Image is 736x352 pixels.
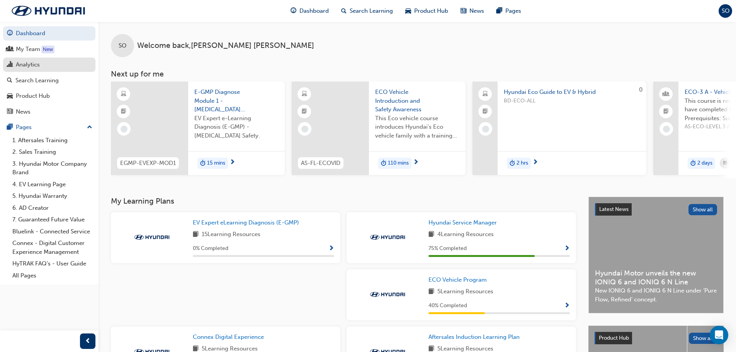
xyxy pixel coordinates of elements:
[473,82,646,175] a: 0Hyundai Eco Guide to EV & HybridBD-ECO-ALLduration-icon2 hrs
[564,303,570,309] span: Show Progress
[207,159,225,168] span: 15 mins
[3,42,95,56] a: My Team
[15,76,59,85] div: Search Learning
[111,197,576,206] h3: My Learning Plans
[9,202,95,214] a: 6. AD Creator
[111,82,285,175] a: EGMP-EVEXP-MOD1E-GMP Diagnose Module 1 - [MEDICAL_DATA] SafetyEV Expert e-Learning Diagnosis (E-G...
[496,6,502,16] span: pages-icon
[9,270,95,282] a: All Pages
[437,230,494,240] span: 4 Learning Resources
[200,158,206,168] span: duration-icon
[504,88,640,97] span: Hyundai Eco Guide to EV & Hybrid
[381,158,386,168] span: duration-icon
[9,179,95,190] a: 4. EV Learning Page
[85,337,91,346] span: prev-icon
[121,107,126,117] span: booktick-icon
[193,333,267,342] a: Connex Digital Experience
[193,218,302,227] a: EV Expert eLearning Diagnosis (E-GMP)
[87,122,92,133] span: up-icon
[428,333,520,340] span: Aftersales Induction Learning Plan
[663,107,669,117] span: booktick-icon
[9,134,95,146] a: 1. Aftersales Training
[639,86,643,93] span: 0
[722,7,729,15] span: SO
[595,269,717,286] span: Hyundai Motor unveils the new IONIQ 6 and IONIQ 6 N Line
[3,73,95,88] a: Search Learning
[505,7,521,15] span: Pages
[119,41,126,50] span: SO
[599,206,629,213] span: Latest News
[375,88,459,114] span: ECO Vehicle Introduction and Safety Awareness
[3,120,95,134] button: Pages
[328,244,334,253] button: Show Progress
[413,159,419,166] span: next-icon
[328,245,334,252] span: Show Progress
[7,46,13,53] span: people-icon
[710,326,728,344] div: Open Intercom Messenger
[564,301,570,311] button: Show Progress
[723,158,727,168] span: calendar-icon
[350,7,393,15] span: Search Learning
[461,6,466,16] span: news-icon
[469,7,484,15] span: News
[483,107,488,117] span: booktick-icon
[428,244,467,253] span: 75 % Completed
[341,6,347,16] span: search-icon
[99,70,736,78] h3: Next up for me
[663,89,669,99] span: people-icon
[9,258,95,270] a: HyTRAK FAQ's - User Guide
[131,233,173,241] img: Trak
[689,333,718,344] button: Show all
[428,219,497,226] span: Hyundai Service Manager
[405,6,411,16] span: car-icon
[4,3,93,19] img: Trak
[302,89,307,99] span: learningResourceType_ELEARNING-icon
[504,97,640,105] span: BD-ECO-ALL
[121,89,126,99] span: learningResourceType_ELEARNING-icon
[7,61,13,68] span: chart-icon
[428,275,490,284] a: ECO Vehicle Program
[3,25,95,120] button: DashboardMy TeamAnalyticsSearch LearningProduct HubNews
[7,109,13,116] span: news-icon
[388,159,409,168] span: 110 mins
[564,244,570,253] button: Show Progress
[3,89,95,103] a: Product Hub
[202,230,260,240] span: 15 Learning Resources
[9,190,95,202] a: 5. Hyundai Warranty
[301,159,340,168] span: AS-FL-ECOVID
[194,88,279,114] span: E-GMP Diagnose Module 1 - [MEDICAL_DATA] Safety
[490,3,527,19] a: pages-iconPages
[428,333,523,342] a: Aftersales Induction Learning Plan
[7,77,12,84] span: search-icon
[284,3,335,19] a: guage-iconDashboard
[510,158,515,168] span: duration-icon
[292,82,466,175] a: AS-FL-ECOVIDECO Vehicle Introduction and Safety AwarenessThis Eco vehicle course introduces Hyund...
[120,159,176,168] span: EGMP-EVEXP-MOD1
[517,159,528,168] span: 2 hrs
[3,26,95,41] a: Dashboard
[121,126,127,133] span: learningRecordVerb_NONE-icon
[299,7,329,15] span: Dashboard
[193,244,228,253] span: 0 % Completed
[719,4,732,18] button: SO
[428,287,434,297] span: book-icon
[595,332,717,344] a: Product HubShow all
[428,276,487,283] span: ECO Vehicle Program
[414,7,448,15] span: Product Hub
[301,126,308,133] span: learningRecordVerb_NONE-icon
[454,3,490,19] a: news-iconNews
[564,245,570,252] span: Show Progress
[7,30,13,37] span: guage-icon
[7,93,13,100] span: car-icon
[16,60,40,69] div: Analytics
[483,89,488,99] span: laptop-icon
[3,105,95,119] a: News
[9,146,95,158] a: 2. Sales Training
[688,204,717,215] button: Show all
[690,158,696,168] span: duration-icon
[697,159,712,168] span: 2 days
[428,230,434,240] span: book-icon
[335,3,399,19] a: search-iconSearch Learning
[9,214,95,226] a: 7. Guaranteed Future Value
